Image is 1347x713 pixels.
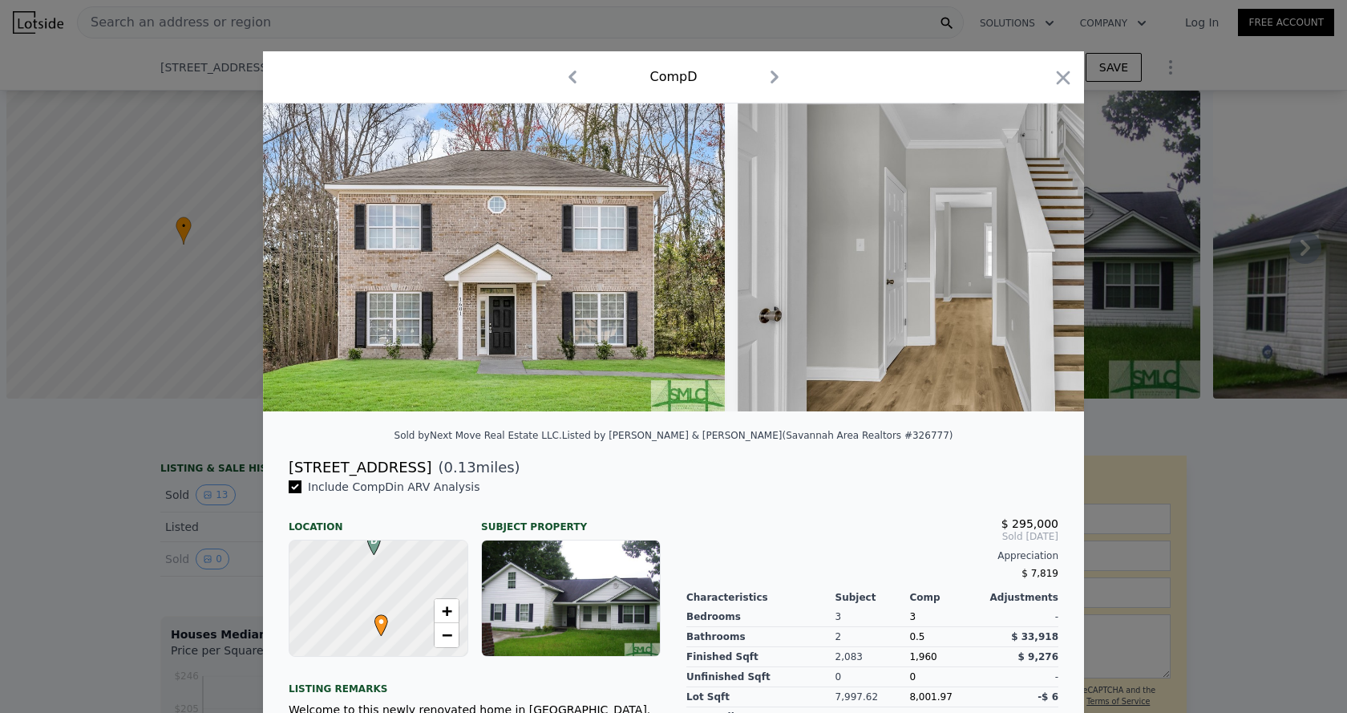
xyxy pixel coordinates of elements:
[394,430,562,441] div: Sold by Next Move Real Estate LLC .
[835,667,910,687] div: 0
[909,691,952,703] span: 8,001.97
[686,687,835,707] div: Lot Sqft
[835,607,910,627] div: 3
[835,647,910,667] div: 2,083
[686,667,835,687] div: Unfinished Sqft
[1001,517,1058,530] span: $ 295,000
[909,651,936,662] span: 1,960
[435,599,459,623] a: Zoom in
[431,456,520,479] span: ( miles)
[444,459,476,476] span: 0.13
[442,601,452,621] span: +
[363,533,373,543] div: D
[686,549,1058,562] div: Appreciation
[835,591,910,604] div: Subject
[835,687,910,707] div: 7,997.62
[301,480,487,493] span: Include Comp D in ARV Analysis
[1038,691,1058,703] span: -$ 6
[686,647,835,667] div: Finished Sqft
[686,607,835,627] div: Bedrooms
[435,623,459,647] a: Zoom out
[370,610,392,634] span: •
[289,508,468,533] div: Location
[984,607,1058,627] div: -
[442,625,452,645] span: −
[1011,631,1058,642] span: $ 33,918
[984,667,1058,687] div: -
[562,430,953,441] div: Listed by [PERSON_NAME] & [PERSON_NAME] (Savannah Area Realtors #326777)
[835,627,910,647] div: 2
[909,591,984,604] div: Comp
[649,67,697,87] div: Comp D
[363,533,385,548] span: D
[686,627,835,647] div: Bathrooms
[909,611,916,622] span: 3
[909,671,916,683] span: 0
[909,627,984,647] div: 0.5
[686,591,835,604] div: Characteristics
[686,530,1058,543] span: Sold [DATE]
[1021,568,1058,579] span: $ 7,819
[738,103,1199,411] img: Property Img
[263,103,725,411] img: Property Img
[481,508,661,533] div: Subject Property
[370,614,380,624] div: •
[984,591,1058,604] div: Adjustments
[289,456,431,479] div: [STREET_ADDRESS]
[289,670,661,695] div: Listing remarks
[1018,651,1058,662] span: $ 9,276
